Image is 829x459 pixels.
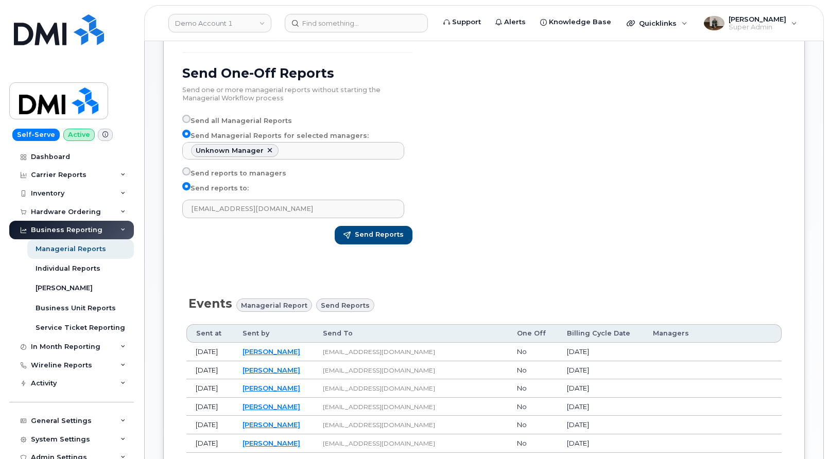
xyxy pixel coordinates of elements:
[644,324,782,343] th: Managers
[558,398,644,416] td: [DATE]
[323,439,435,447] span: [EMAIL_ADDRESS][DOMAIN_NAME]
[182,200,404,218] input: example@
[323,403,435,411] span: [EMAIL_ADDRESS][DOMAIN_NAME]
[704,13,724,33] div: User avatar
[323,421,435,429] span: [EMAIL_ADDRESS][DOMAIN_NAME]
[186,398,233,416] td: [DATE]
[182,167,191,175] input: Send reports to managers
[182,130,191,138] input: Send Managerial Reports for selected managers:
[186,416,233,434] td: [DATE]
[321,301,370,310] span: Send reports
[182,182,249,195] label: Send reports to:
[335,226,412,244] button: Send Reports
[168,14,271,32] a: Demo Account 1
[508,343,558,361] td: No
[243,366,300,374] a: [PERSON_NAME]
[285,14,428,32] input: Find something...
[241,301,307,310] span: Managerial Report
[558,416,644,434] td: [DATE]
[704,16,724,30] img: User avatar
[323,366,435,374] span: [EMAIL_ADDRESS][DOMAIN_NAME]
[323,384,435,392] span: [EMAIL_ADDRESS][DOMAIN_NAME]
[533,12,618,32] a: Knowledge Base
[508,416,558,434] td: No
[729,23,786,31] span: Super Admin
[186,379,233,398] td: [DATE]
[452,17,481,27] span: Support
[549,17,611,27] span: Knowledge Base
[558,379,644,398] td: [DATE]
[508,324,558,343] th: One Off
[488,12,533,32] a: Alerts
[186,361,233,380] td: [DATE]
[182,130,369,142] label: Send Managerial Reports for selected managers:
[558,343,644,361] td: [DATE]
[639,19,677,27] span: Quicklinks
[243,439,300,447] a: [PERSON_NAME]
[323,348,435,356] span: [EMAIL_ADDRESS][DOMAIN_NAME]
[182,115,191,123] input: Send all Managerial Reports
[314,324,508,343] th: Send To
[508,379,558,398] td: No
[186,434,233,453] td: [DATE]
[504,17,526,27] span: Alerts
[508,361,558,380] td: No
[558,324,644,343] th: Billing Cycle Date
[243,420,300,429] a: [PERSON_NAME]
[508,398,558,416] td: No
[355,230,404,239] span: Send Reports
[182,81,412,102] div: Send one or more managerial reports without starting the Managerial Workflow process
[186,324,233,343] th: Sent at
[243,402,300,411] a: [PERSON_NAME]
[182,167,286,180] label: Send reports to managers
[436,12,488,32] a: Support
[697,13,804,33] div: Spencer Witter
[182,182,191,190] input: Send reports to:
[243,347,300,356] a: [PERSON_NAME]
[233,324,314,343] th: Sent by
[243,384,300,392] a: [PERSON_NAME]
[188,296,232,311] span: Events
[182,65,412,81] h2: Send One-Off Reports
[186,343,233,361] td: [DATE]
[558,434,644,453] td: [DATE]
[196,147,264,155] div: Unknown Manager
[508,434,558,453] td: No
[729,15,786,23] span: [PERSON_NAME]
[558,361,644,380] td: [DATE]
[182,115,292,127] label: Send all Managerial Reports
[619,13,695,33] div: Quicklinks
